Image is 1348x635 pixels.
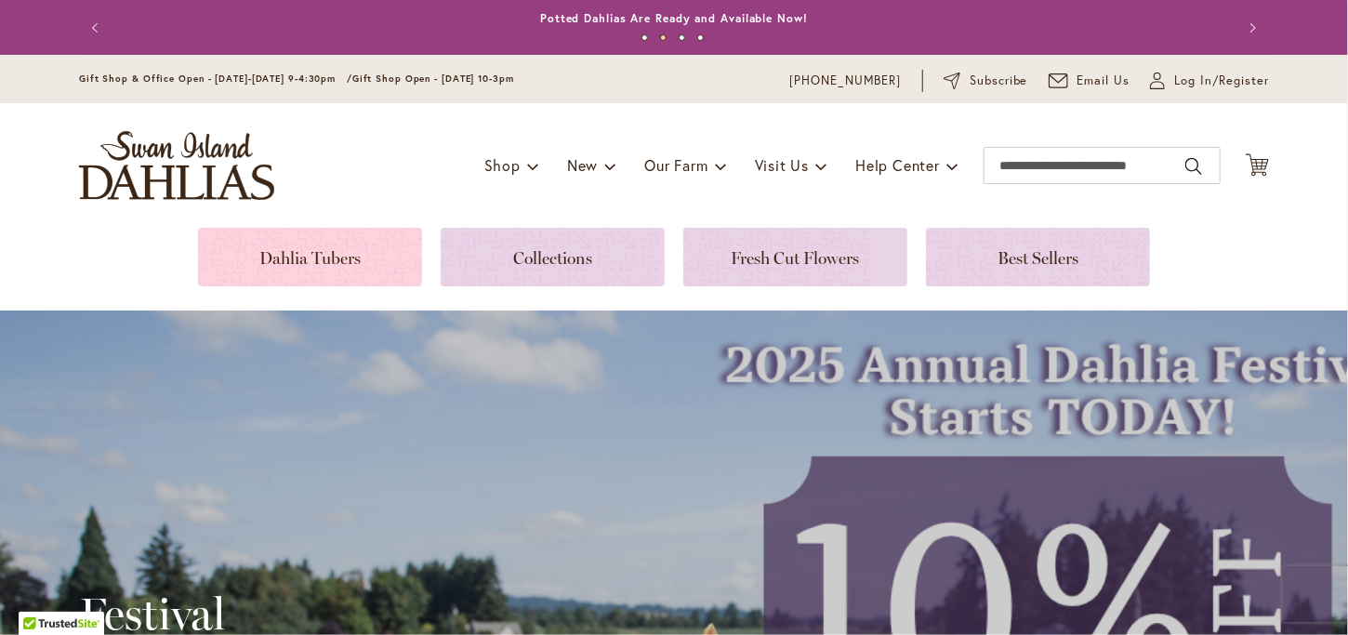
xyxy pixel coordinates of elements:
[79,9,116,46] button: Previous
[1049,72,1130,90] a: Email Us
[679,34,685,41] button: 3 of 4
[660,34,667,41] button: 2 of 4
[641,34,648,41] button: 1 of 4
[755,155,809,175] span: Visit Us
[484,155,521,175] span: Shop
[697,34,704,41] button: 4 of 4
[79,73,352,85] span: Gift Shop & Office Open - [DATE]-[DATE] 9-4:30pm /
[944,72,1028,90] a: Subscribe
[540,11,808,25] a: Potted Dahlias Are Ready and Available Now!
[1077,72,1130,90] span: Email Us
[970,72,1028,90] span: Subscribe
[855,155,940,175] span: Help Center
[567,155,598,175] span: New
[1232,9,1269,46] button: Next
[644,155,707,175] span: Our Farm
[79,131,274,200] a: store logo
[1150,72,1269,90] a: Log In/Register
[352,73,514,85] span: Gift Shop Open - [DATE] 10-3pm
[789,72,902,90] a: [PHONE_NUMBER]
[1174,72,1269,90] span: Log In/Register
